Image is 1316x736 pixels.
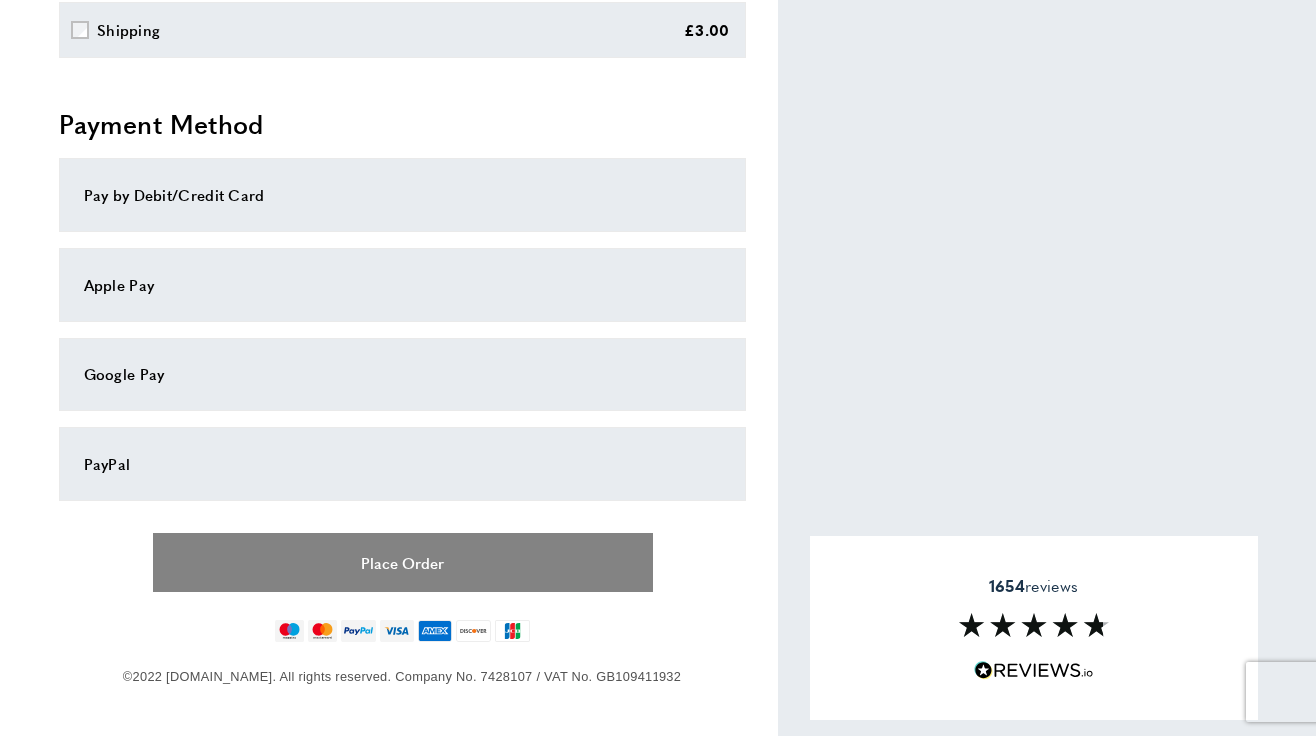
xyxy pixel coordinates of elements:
[308,620,337,642] img: mastercard
[341,620,376,642] img: paypal
[153,533,653,592] button: Place Order
[418,620,453,642] img: american-express
[974,661,1094,680] img: Reviews.io 5 stars
[989,576,1078,596] span: reviews
[84,183,721,207] div: Pay by Debit/Credit Card
[456,620,491,642] img: discover
[495,620,530,642] img: jcb
[959,613,1109,637] img: Reviews section
[989,574,1025,597] strong: 1654
[59,106,746,142] h2: Payment Method
[84,363,721,386] div: Google Pay
[684,18,730,42] div: £3.00
[123,669,681,684] span: ©2022 [DOMAIN_NAME]. All rights reserved. Company No. 7428107 / VAT No. GB109411932
[84,452,721,476] div: PayPal
[97,18,160,42] div: Shipping
[380,620,413,642] img: visa
[275,620,304,642] img: maestro
[84,273,721,297] div: Apple Pay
